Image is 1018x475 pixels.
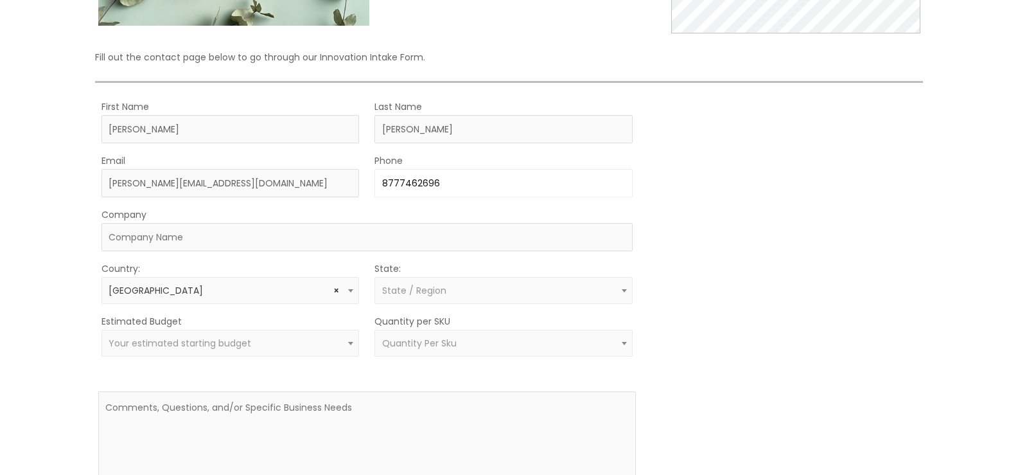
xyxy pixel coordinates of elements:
span: Remove all items [333,285,339,297]
span: United States [109,285,352,297]
span: Your estimated starting budget [109,337,251,350]
label: First Name [101,98,149,115]
span: Quantity Per Sku [382,337,457,350]
label: Phone [374,152,403,169]
span: State / Region [382,284,446,297]
label: State: [374,260,401,277]
label: Quantity per SKU [374,313,450,330]
input: Enter Your Email [101,169,360,197]
label: Estimated Budget [101,313,182,330]
span: United States [101,277,360,304]
input: Last Name [374,115,633,143]
label: Company [101,206,146,223]
label: Email [101,152,125,169]
input: Enter Your Phone Number [374,169,633,197]
input: First Name [101,115,360,143]
p: Fill out the contact page below to go through our Innovation Intake Form. [95,49,924,66]
label: Country: [101,260,140,277]
label: Last Name [374,98,422,115]
input: Company Name [101,223,633,251]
